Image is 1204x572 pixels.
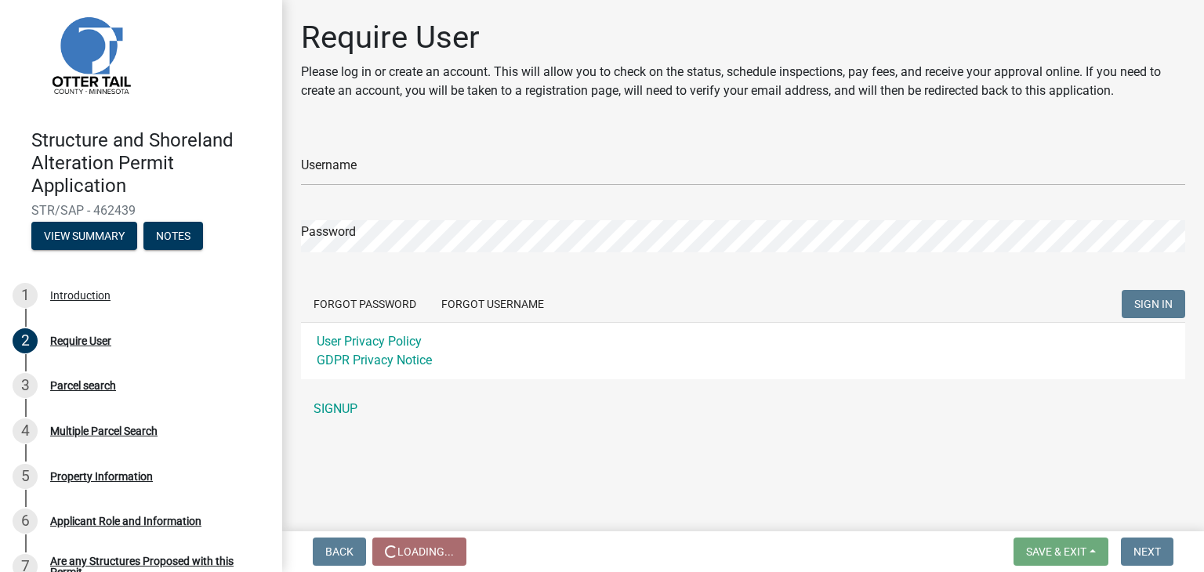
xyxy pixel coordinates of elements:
div: 1 [13,283,38,308]
wm-modal-confirm: Summary [31,231,137,244]
span: SIGN IN [1134,298,1173,310]
p: Please log in or create an account. This will allow you to check on the status, schedule inspecti... [301,63,1185,100]
a: GDPR Privacy Notice [317,353,432,367]
button: Notes [143,222,203,250]
a: SIGNUP [301,393,1185,425]
div: 5 [13,464,38,489]
a: User Privacy Policy [317,334,422,349]
span: Save & Exit [1026,545,1086,558]
div: 3 [13,373,38,398]
div: 2 [13,328,38,353]
span: Loading... [397,545,454,558]
span: Back [325,545,354,558]
button: Save & Exit [1014,538,1108,566]
div: Applicant Role and Information [50,516,201,527]
button: Back [313,538,366,566]
div: Introduction [50,290,111,301]
button: Loading... [372,538,466,566]
div: Property Information [50,471,153,482]
div: 4 [13,418,38,443]
div: Multiple Parcel Search [50,425,158,436]
button: Forgot Username [429,290,557,318]
button: Next [1121,538,1173,566]
span: Next [1133,545,1161,558]
button: View Summary [31,222,137,250]
span: STR/SAP - 462439 [31,203,251,218]
button: SIGN IN [1122,290,1185,318]
h1: Require User [301,19,1185,56]
div: 6 [13,509,38,534]
button: Forgot Password [301,290,429,318]
div: Parcel search [50,380,116,391]
div: Require User [50,335,111,346]
wm-modal-confirm: Notes [143,231,203,244]
h4: Structure and Shoreland Alteration Permit Application [31,129,270,197]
